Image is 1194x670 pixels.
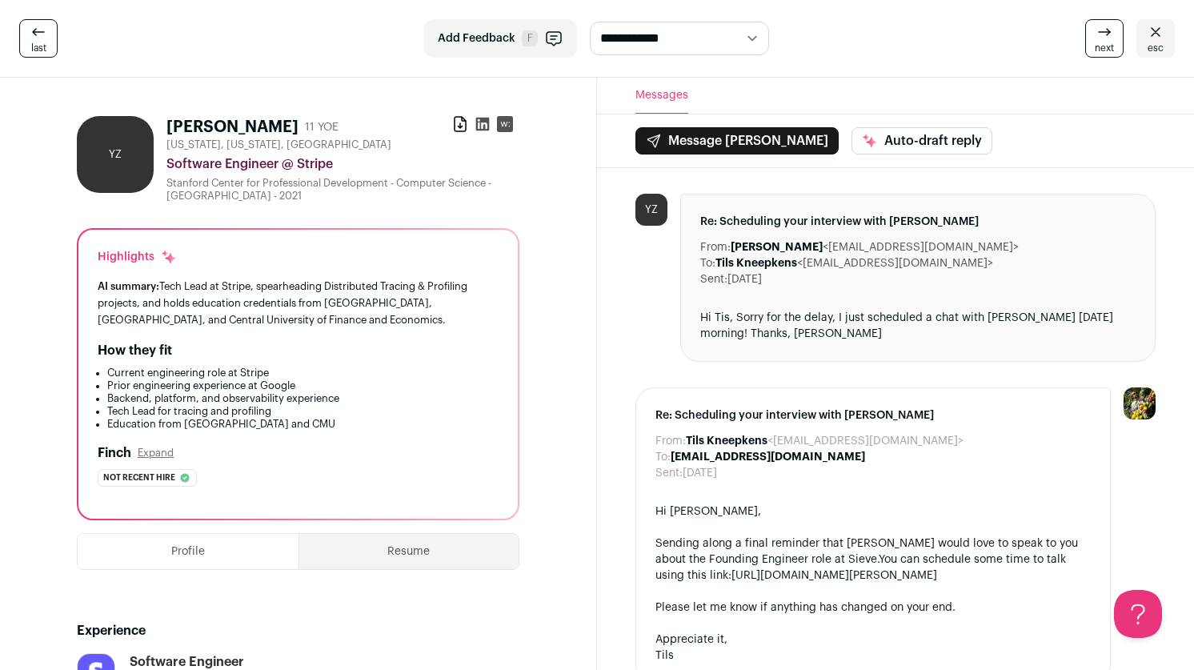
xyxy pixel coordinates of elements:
div: Software Engineer @ Stripe [166,154,519,174]
h2: Experience [77,621,519,640]
div: Tils [655,648,1091,664]
dt: Sent: [700,271,727,287]
button: Messages [635,78,688,114]
dd: <[EMAIL_ADDRESS][DOMAIN_NAME]> [731,239,1019,255]
div: Hi Tis, Sorry for the delay, I just scheduled a chat with [PERSON_NAME] [DATE] morning! Thanks, [... [700,310,1136,342]
a: esc [1136,19,1175,58]
dt: To: [655,449,671,465]
a: [URL][DOMAIN_NAME][PERSON_NAME] [731,570,937,581]
div: Sending along a final reminder that [PERSON_NAME] would love to speak to you about the Founding E... [655,536,1091,584]
button: Add Feedback F [424,19,577,58]
b: Tils Kneepkens [715,258,797,269]
dt: From: [655,433,686,449]
dd: [DATE] [727,271,762,287]
h2: Finch [98,443,131,463]
b: Tils Kneepkens [686,435,767,447]
span: Not recent hire [103,470,175,486]
b: [PERSON_NAME] [731,242,823,253]
img: 6689865-medium_jpg [1124,387,1156,419]
div: Stanford Center for Professional Development - Computer Science - [GEOGRAPHIC_DATA] - 2021 [166,177,519,203]
a: last [19,19,58,58]
span: Re: Scheduling your interview with [PERSON_NAME] [700,214,1136,230]
span: Add Feedback [438,30,515,46]
span: Re: Scheduling your interview with [PERSON_NAME] [655,407,1091,423]
div: Highlights [98,249,177,265]
span: next [1095,42,1114,54]
div: Please let me know if anything has changed on your end. [655,600,1091,616]
dd: [DATE] [683,465,717,481]
a: next [1085,19,1124,58]
li: Tech Lead for tracing and profiling [107,405,499,418]
span: esc [1148,42,1164,54]
h2: How they fit [98,341,172,360]
span: [US_STATE], [US_STATE], [GEOGRAPHIC_DATA] [166,138,391,151]
button: Profile [78,534,298,569]
div: Appreciate it, [655,632,1091,648]
li: Education from [GEOGRAPHIC_DATA] and CMU [107,418,499,431]
button: Expand [138,447,174,459]
dt: Sent: [655,465,683,481]
span: last [31,42,46,54]
div: 11 YOE [305,119,339,135]
span: AI summary: [98,281,159,291]
dd: <[EMAIL_ADDRESS][DOMAIN_NAME]> [715,255,993,271]
div: YZ [635,194,667,226]
dt: To: [700,255,715,271]
div: Tech Lead at Stripe, spearheading Distributed Tracing & Profiling projects, and holds education c... [98,278,499,328]
div: Hi [PERSON_NAME], [655,504,1091,520]
span: F [522,30,538,46]
button: Auto-draft reply [851,127,992,154]
h1: [PERSON_NAME] [166,116,298,138]
li: Prior engineering experience at Google [107,379,499,392]
dd: <[EMAIL_ADDRESS][DOMAIN_NAME]> [686,433,964,449]
button: Message [PERSON_NAME] [635,127,839,154]
li: Current engineering role at Stripe [107,367,499,379]
iframe: Help Scout Beacon - Open [1114,590,1162,638]
li: Backend, platform, and observability experience [107,392,499,405]
div: YZ [77,116,154,193]
b: [EMAIL_ADDRESS][DOMAIN_NAME] [671,451,865,463]
button: Resume [299,534,519,569]
dt: From: [700,239,731,255]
